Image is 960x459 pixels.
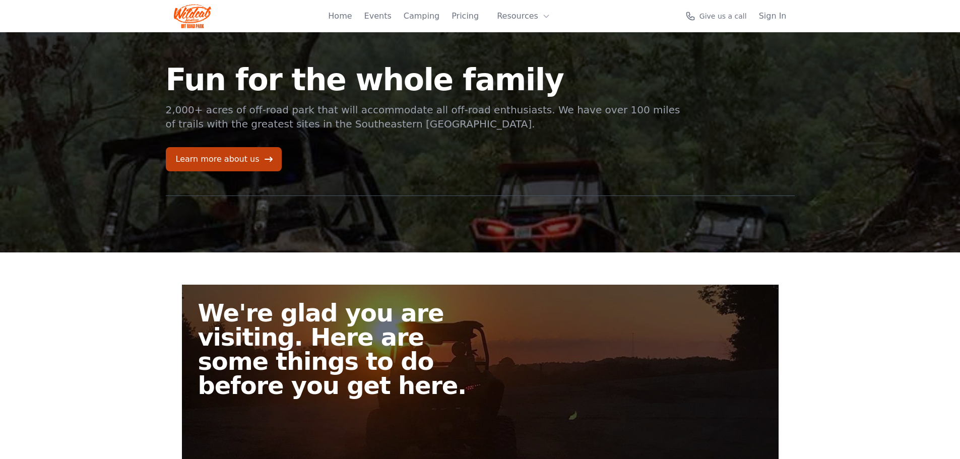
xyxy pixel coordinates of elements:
h2: We're glad you are visiting. Here are some things to do before you get here. [198,301,488,398]
button: Resources [491,6,556,26]
a: Sign In [759,10,787,22]
p: 2,000+ acres of off-road park that will accommodate all off-road enthusiasts. We have over 100 mi... [166,103,682,131]
a: Camping [404,10,439,22]
a: Pricing [452,10,479,22]
a: Home [328,10,352,22]
img: Wildcat Logo [174,4,212,28]
a: Learn more about us [166,147,282,171]
span: Give us a call [699,11,747,21]
a: Events [364,10,392,22]
a: Give us a call [685,11,747,21]
h1: Fun for the whole family [166,64,682,95]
